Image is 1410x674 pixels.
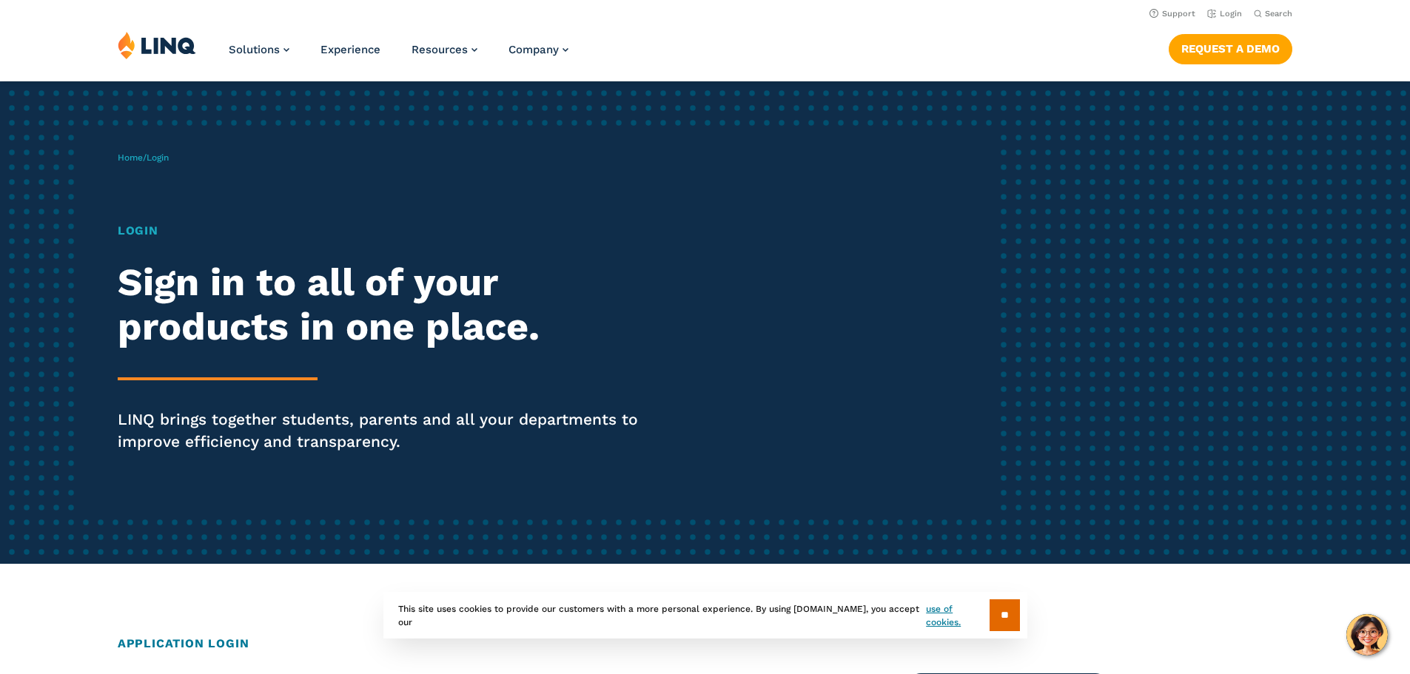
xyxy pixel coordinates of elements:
[229,31,568,80] nav: Primary Navigation
[1346,614,1388,656] button: Hello, have a question? Let’s chat.
[118,31,196,59] img: LINQ | K‑12 Software
[118,222,661,240] h1: Login
[118,408,661,453] p: LINQ brings together students, parents and all your departments to improve efficiency and transpa...
[508,43,568,56] a: Company
[412,43,468,56] span: Resources
[1169,31,1292,64] nav: Button Navigation
[1265,9,1292,18] span: Search
[147,152,169,163] span: Login
[1254,8,1292,19] button: Open Search Bar
[118,152,143,163] a: Home
[926,602,989,629] a: use of cookies.
[383,592,1027,638] div: This site uses cookies to provide our customers with a more personal experience. By using [DOMAIN...
[508,43,559,56] span: Company
[118,260,661,349] h2: Sign in to all of your products in one place.
[1149,9,1195,18] a: Support
[1169,34,1292,64] a: Request a Demo
[118,152,169,163] span: /
[229,43,289,56] a: Solutions
[320,43,380,56] a: Experience
[1207,9,1242,18] a: Login
[229,43,280,56] span: Solutions
[412,43,477,56] a: Resources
